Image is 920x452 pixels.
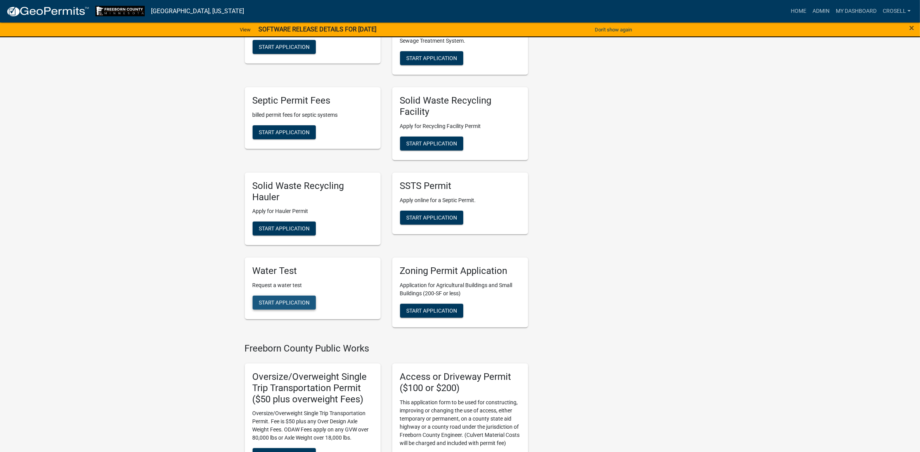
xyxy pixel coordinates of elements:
[400,51,463,65] button: Start Application
[788,4,809,19] a: Home
[253,371,373,405] h5: Oversize/Overweight Single Trip Transportation Permit ($50 plus overweight Fees)
[253,95,373,106] h5: Septic Permit Fees
[400,304,463,318] button: Start Application
[909,23,914,33] span: ×
[253,207,373,215] p: Apply for Hauler Permit
[253,180,373,203] h5: Solid Waste Recycling Hauler
[259,129,310,135] span: Start Application
[253,409,373,442] p: Oversize/Overweight Single Trip Transportation Permit. Fee is $50 plus any Over Design Axle Weigh...
[592,23,635,36] button: Don't show again
[400,371,520,394] h5: Access or Driveway Permit ($100 or $200)
[400,281,520,298] p: Application for Agricultural Buildings and Small Buildings (200-SF or less)
[253,296,316,310] button: Start Application
[406,308,457,314] span: Start Application
[253,40,316,54] button: Start Application
[259,225,310,232] span: Start Application
[259,300,310,306] span: Start Application
[400,196,520,204] p: Apply online for a Septic Permit.
[253,265,373,277] h5: Water Test
[406,214,457,220] span: Start Application
[258,26,376,33] strong: SOFTWARE RELEASE DETAILS FOR [DATE]
[245,343,528,354] h4: Freeborn County Public Works
[151,5,244,18] a: [GEOGRAPHIC_DATA], [US_STATE]
[400,265,520,277] h5: Zoning Permit Application
[253,111,373,119] p: billed permit fees for septic systems
[400,122,520,130] p: Apply for Recycling Facility Permit
[909,23,914,33] button: Close
[95,6,145,16] img: Freeborn County, Minnesota
[259,44,310,50] span: Start Application
[253,222,316,236] button: Start Application
[253,281,373,289] p: Request a water test
[880,4,914,19] a: crosell
[400,180,520,192] h5: SSTS Permit
[237,23,254,36] a: View
[253,125,316,139] button: Start Application
[406,55,457,61] span: Start Application
[400,211,463,225] button: Start Application
[400,398,520,447] p: This application form to be used for constructing, improving or changing the use of access, eithe...
[400,95,520,118] h5: Solid Waste Recycling Facility
[406,140,457,146] span: Start Application
[809,4,833,19] a: Admin
[400,137,463,151] button: Start Application
[833,4,880,19] a: My Dashboard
